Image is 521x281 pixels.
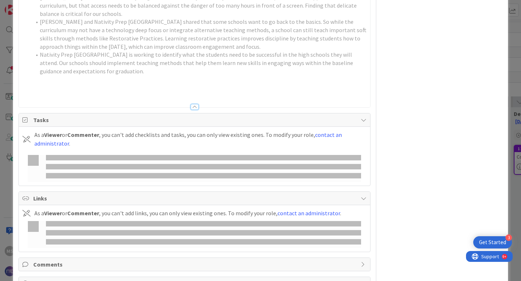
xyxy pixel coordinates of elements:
li: Nativity Prep [GEOGRAPHIC_DATA] is working to identify what the students need to be successful in... [31,51,367,75]
b: Commenter [67,209,99,217]
li: [PERSON_NAME] and Nativity Prep [GEOGRAPHIC_DATA] shared that some schools want to go back to the... [31,18,367,51]
div: Open Get Started checklist, remaining modules: 3 [473,236,512,248]
span: Tasks [33,116,357,124]
div: As a or , you can't add checklists and tasks, you can only view existing ones. To modify your rol... [34,130,367,148]
a: contact an administrator [34,131,342,147]
b: Commenter [67,131,99,138]
span: Comments [33,260,357,269]
div: 9+ [37,3,40,9]
div: Get Started [479,239,506,246]
div: As a or , you can't add links, you can only view existing ones. To modify your role, . [34,209,341,217]
b: Viewer [44,131,62,138]
div: 3 [505,234,512,241]
b: Viewer [44,209,62,217]
span: Links [33,194,357,203]
span: Support [15,1,33,10]
a: contact an administrator [278,209,340,217]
